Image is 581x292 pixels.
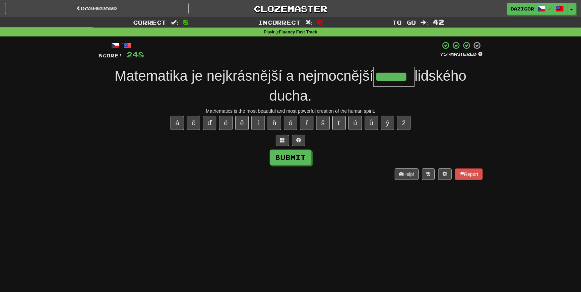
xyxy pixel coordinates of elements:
[269,68,466,104] span: lidského ducha.
[365,116,378,130] button: ů
[258,19,301,26] span: Incorrect
[348,116,362,130] button: ú
[98,108,483,114] div: Mathematics is the most beautiful and most powerful creation of the human spirit.
[305,20,313,25] span: :
[133,19,166,26] span: Correct
[219,116,233,130] button: é
[98,41,144,50] div: /
[127,50,144,59] span: 248
[507,3,568,15] a: bazigor /
[270,150,311,165] button: Submit
[276,135,289,146] button: Switch sentence to multiple choice alt+p
[332,116,346,130] button: ť
[455,168,483,180] button: Report
[440,51,483,57] div: Mastered
[316,116,330,130] button: š
[397,116,410,130] button: ž
[171,20,178,25] span: :
[433,18,444,26] span: 42
[5,3,189,14] a: Dashboard
[392,19,416,26] span: To go
[300,116,313,130] button: ř
[115,68,373,84] span: Matematika je nejkrásnější a nejmocnější
[279,30,317,34] strong: Fluency Fast Track
[395,168,419,180] button: Help!
[203,116,216,130] button: ď
[235,116,249,130] button: ě
[381,116,394,130] button: ý
[268,116,281,130] button: ň
[171,116,184,130] button: á
[422,168,435,180] button: Round history (alt+y)
[549,5,552,10] span: /
[421,20,428,25] span: :
[187,116,200,130] button: č
[511,6,534,12] span: bazigor
[199,3,383,15] a: Clozemaster
[440,51,450,57] span: 75 %
[292,135,305,146] button: Single letter hint - you only get 1 per sentence and score half the points! alt+h
[284,116,297,130] button: ó
[183,18,189,26] span: 8
[317,18,323,26] span: 0
[98,53,123,58] span: Score:
[251,116,265,130] button: í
